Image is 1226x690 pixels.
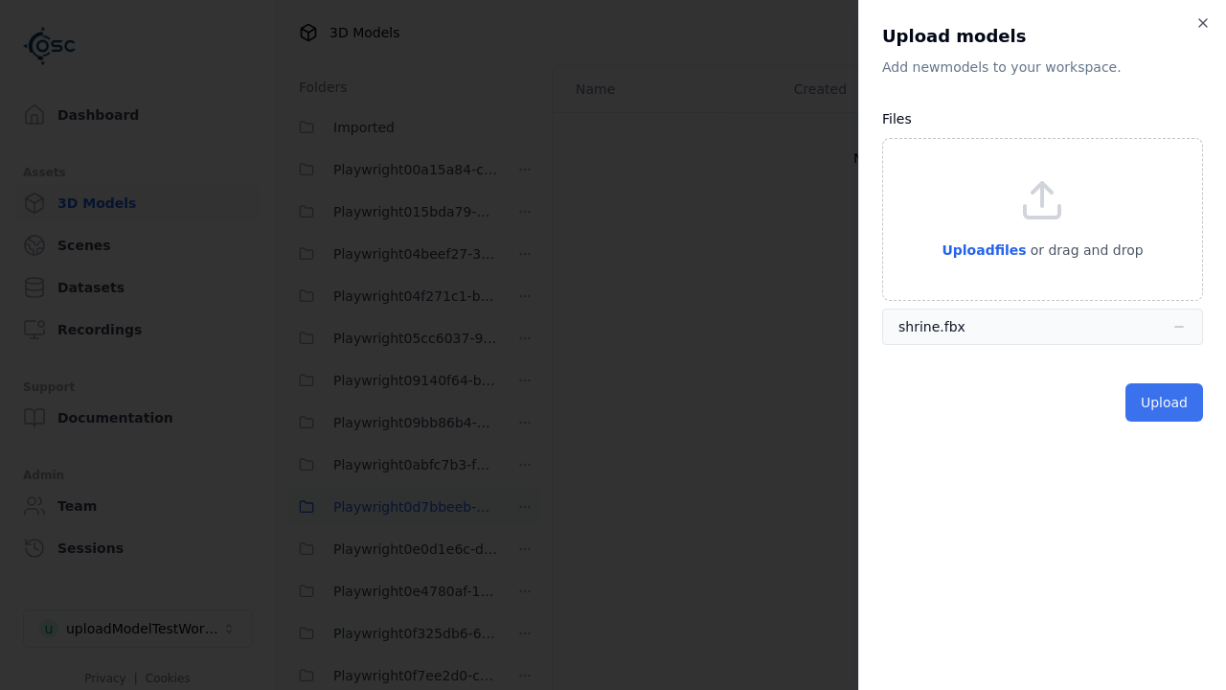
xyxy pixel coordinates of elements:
[898,317,965,336] div: shrine.fbx
[1125,383,1203,422] button: Upload
[1027,239,1144,262] p: or drag and drop
[942,242,1026,258] span: Upload files
[882,23,1203,50] h2: Upload models
[882,111,912,126] label: Files
[882,57,1203,77] p: Add new model s to your workspace.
